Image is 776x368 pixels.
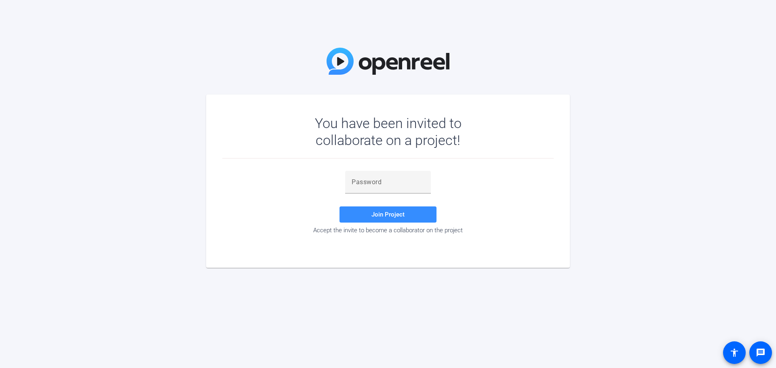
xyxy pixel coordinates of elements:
img: OpenReel Logo [327,48,449,75]
mat-icon: message [756,348,765,357]
mat-icon: accessibility [730,348,739,357]
input: Password [352,177,424,187]
button: Join Project [339,206,436,223]
div: Accept the invite to become a collaborator on the project [222,227,554,234]
div: You have been invited to collaborate on a project! [291,115,485,149]
span: Join Project [371,211,405,218]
